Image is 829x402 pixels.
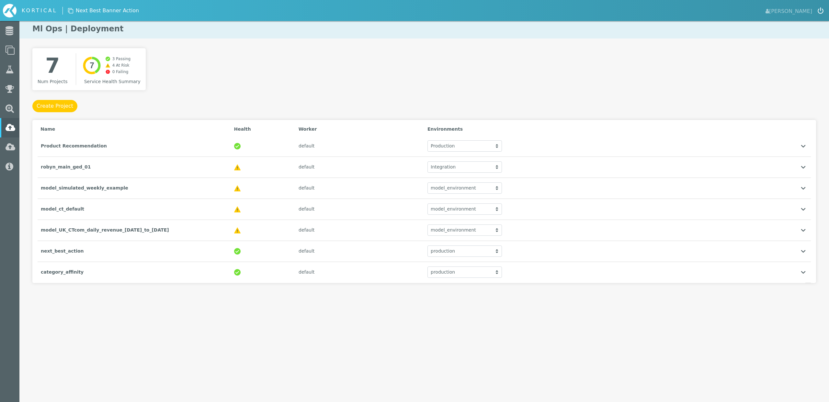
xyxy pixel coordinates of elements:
[818,7,823,14] img: icon-logout.svg
[106,63,110,68] img: icon-status--warning.svg
[22,7,57,15] div: KORTICAL
[3,4,17,17] img: icon-kortical.svg
[112,62,130,68] div: 4 At Risk
[3,4,62,17] a: KORTICAL
[90,61,94,70] text: 7
[45,53,60,78] div: 7
[112,56,131,62] div: 3 Passing
[106,57,110,61] img: icon-status--success.svg
[19,19,829,38] h1: Ml Ops | Deployment
[3,4,62,17] div: Home
[766,6,812,15] span: [PERSON_NAME]
[106,70,110,74] img: icon-status--error.svg
[112,69,129,75] div: 0 Failing
[38,78,68,85] div: Num Projects
[84,78,141,85] div: Service Health Summary
[32,100,77,112] button: Create Project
